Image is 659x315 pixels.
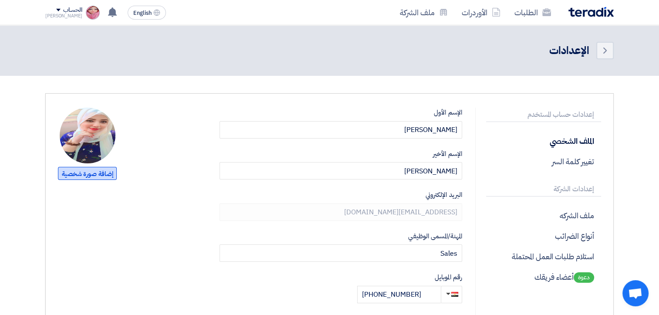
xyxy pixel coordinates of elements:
label: المهنة/المسمى الوظيفي [220,231,462,241]
span: English [133,10,152,16]
button: English [128,6,166,20]
a: الأوردرات [455,2,507,23]
div: الحساب [63,7,82,14]
div: الإعدادات [549,43,589,58]
img: WhatsApp_Image__at_cbdf_1751464265789.jpg [86,6,100,20]
input: أدخل إسمك الأول [220,121,462,139]
p: أعضاء فريقك [486,267,601,287]
div: [PERSON_NAME] [45,14,82,18]
p: تغيير كلمة السر [486,151,601,172]
p: ملف الشركه [486,205,601,226]
p: استلام طلبات العمل المحتملة [486,246,601,267]
p: إعدادات الشركة [486,182,601,196]
label: الإسم الأخير [220,149,462,159]
span: إضافة صورة شخصية [58,167,117,180]
div: Open chat [622,280,649,306]
input: أدخل إسمك الأخير من هنا [220,162,462,180]
input: أدخل رقم الموبايل [357,286,441,303]
img: Teradix logo [568,7,614,17]
label: رقم الموبايل [220,272,462,282]
p: أنواع الضرائب [486,226,601,246]
label: الإسم الأول [220,108,462,118]
p: الملف الشخصي [486,131,601,151]
a: ملف الشركة [393,2,455,23]
span: دعوة [574,272,594,283]
a: الطلبات [507,2,558,23]
label: البريد الإلكتروني [220,190,462,200]
p: إعدادات حساب المستخدم [486,108,601,122]
input: أدخل بريدك الإلكتروني [220,203,462,221]
input: أدخل مهنتك هنا [220,244,462,262]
